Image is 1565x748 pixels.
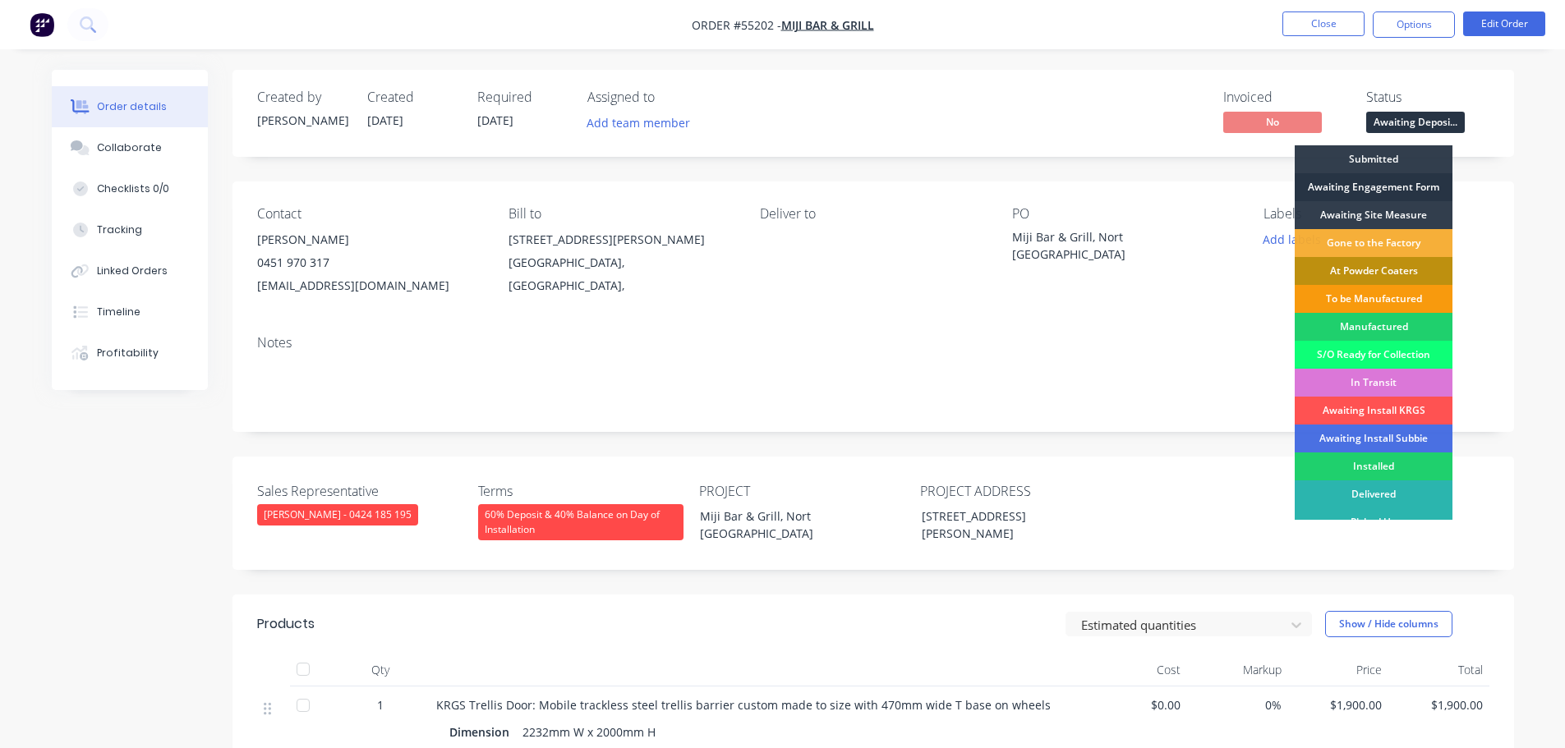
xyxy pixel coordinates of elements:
div: Notes [257,335,1489,351]
div: Linked Orders [97,264,168,278]
div: Qty [331,654,430,686]
div: Deliver to [760,206,985,222]
span: Awaiting Deposi... [1366,112,1465,132]
div: 2232mm W x 2000mm H [516,720,662,744]
div: Awaiting Site Measure [1295,201,1452,229]
div: Cost [1087,654,1188,686]
div: Order details [97,99,167,114]
div: 60% Deposit & 40% Balance on Day of Installation [478,504,684,540]
span: $0.00 [1093,696,1181,714]
span: $1,900.00 [1395,696,1483,714]
button: Order details [52,86,208,127]
label: PROJECT ADDRESS [920,481,1125,501]
div: To be Manufactured [1295,285,1452,313]
div: Awaiting Engagement Form [1295,173,1452,201]
div: Awaiting Install KRGS [1295,397,1452,424]
div: Created [367,89,458,105]
button: Tracking [52,209,208,250]
div: At Powder Coaters [1295,257,1452,285]
button: Add labels [1254,228,1330,250]
div: Markup [1187,654,1288,686]
label: Sales Representative [257,481,463,501]
img: Factory [30,12,54,37]
button: Collaborate [52,127,208,168]
button: Checklists 0/0 [52,168,208,209]
button: Awaiting Deposi... [1366,112,1465,136]
span: $1,900.00 [1295,696,1383,714]
div: Status [1366,89,1489,105]
button: Close [1282,11,1365,36]
div: [STREET_ADDRESS][PERSON_NAME] [909,504,1114,545]
button: Add team member [587,112,699,134]
div: Created by [257,89,348,105]
div: Tracking [97,223,142,237]
div: Picked Up [1295,508,1452,536]
button: Linked Orders [52,250,208,291]
span: No [1223,112,1322,132]
div: Manufactured [1295,313,1452,341]
span: [DATE] [477,112,513,128]
button: Edit Order [1463,11,1545,36]
span: 1 [377,696,384,714]
div: Invoiced [1223,89,1346,105]
div: [EMAIL_ADDRESS][DOMAIN_NAME] [257,274,482,297]
span: 0% [1194,696,1282,714]
div: PO [1012,206,1237,222]
div: Profitability [97,346,159,360]
div: [PERSON_NAME] [257,112,348,129]
div: Awaiting Install Subbie [1295,424,1452,452]
div: Miji Bar & Grill, Nort [GEOGRAPHIC_DATA] [1012,228,1217,263]
button: Options [1373,11,1455,38]
div: 0451 970 317 [257,251,482,274]
button: Add team member [578,112,698,134]
div: In Transit [1295,369,1452,397]
div: Contact [257,206,482,222]
label: PROJECT [699,481,904,501]
div: [PERSON_NAME]0451 970 317[EMAIL_ADDRESS][DOMAIN_NAME] [257,228,482,297]
div: [STREET_ADDRESS][PERSON_NAME] [509,228,734,251]
div: Price [1288,654,1389,686]
button: Show / Hide columns [1325,611,1452,637]
div: Total [1388,654,1489,686]
div: Delivered [1295,480,1452,508]
div: Installed [1295,452,1452,480]
button: Profitability [52,333,208,374]
div: Products [257,614,315,634]
span: [DATE] [367,112,403,128]
div: Gone to the Factory [1295,229,1452,257]
div: Bill to [509,206,734,222]
button: Timeline [52,291,208,333]
div: Assigned to [587,89,752,105]
div: Collaborate [97,140,162,155]
span: Order #55202 - [692,17,781,33]
span: KRGS Trellis Door: Mobile trackless steel trellis barrier custom made to size with 470mm wide T b... [436,697,1051,713]
div: Submitted [1295,145,1452,173]
div: Dimension [449,720,516,744]
div: [GEOGRAPHIC_DATA], [GEOGRAPHIC_DATA], [509,251,734,297]
div: [PERSON_NAME] - 0424 185 195 [257,504,418,525]
label: Terms [478,481,684,501]
div: Required [477,89,568,105]
a: Miji Bar & Grill [781,17,874,33]
div: [PERSON_NAME] [257,228,482,251]
div: Labels [1264,206,1489,222]
div: Timeline [97,305,140,319]
div: S/O Ready for Collection [1295,341,1452,369]
div: Checklists 0/0 [97,181,169,196]
div: [STREET_ADDRESS][PERSON_NAME][GEOGRAPHIC_DATA], [GEOGRAPHIC_DATA], [509,228,734,297]
div: Miji Bar & Grill, Nort [GEOGRAPHIC_DATA] [687,504,892,545]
